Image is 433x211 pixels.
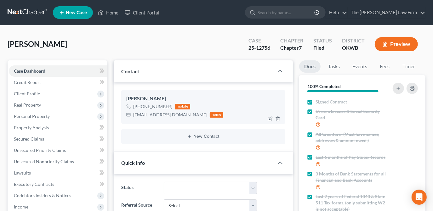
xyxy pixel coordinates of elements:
div: 25-12756 [248,44,270,52]
input: Search by name... [258,7,315,18]
strong: 100% Completed [307,84,341,89]
span: Income [14,204,28,209]
a: Help [326,7,347,18]
div: home [210,112,224,118]
div: Chapter [280,37,303,44]
span: 7 [299,45,302,51]
span: Credit Report [14,80,41,85]
a: Home [95,7,122,18]
a: Property Analysis [9,122,107,133]
div: Status [313,37,332,44]
a: Docs [299,60,321,73]
div: Filed [313,44,332,52]
div: Case [248,37,270,44]
span: All Creditors- (Must have names, addresses & amount owed.) [316,131,389,144]
div: Open Intercom Messenger [412,190,427,205]
span: Unsecured Nonpriority Claims [14,159,74,164]
span: Secured Claims [14,136,44,142]
span: 3 Months of Bank Statements for all Financial and Bank Accounts [316,171,389,183]
div: mobile [175,104,191,109]
span: Lawsuits [14,170,31,175]
span: Contact [121,68,139,74]
span: Last 6 months of Pay Stubs/Records [316,154,385,160]
a: The [PERSON_NAME] Law Firm [348,7,425,18]
label: Status [118,182,161,194]
div: [PERSON_NAME] [126,95,280,103]
a: Unsecured Priority Claims [9,145,107,156]
span: Real Property [14,102,41,108]
a: Case Dashboard [9,65,107,77]
a: Unsecured Nonpriority Claims [9,156,107,167]
span: Unsecured Priority Claims [14,147,66,153]
span: Drivers License & Social Security Card [316,108,389,121]
span: Quick Info [121,160,145,166]
span: Signed Contract [316,99,347,105]
span: Case Dashboard [14,68,45,74]
a: Lawsuits [9,167,107,179]
a: Secured Claims [9,133,107,145]
a: Fees [375,60,395,73]
span: New Case [66,10,87,15]
span: Property Analysis [14,125,49,130]
button: Preview [375,37,418,51]
a: Timer [397,60,420,73]
a: Events [347,60,372,73]
span: Executory Contracts [14,181,54,187]
div: District [342,37,365,44]
div: OKWB [342,44,365,52]
a: Tasks [323,60,345,73]
span: Codebtors Insiders & Notices [14,193,71,198]
div: Chapter [280,44,303,52]
span: Client Profile [14,91,40,96]
button: New Contact [126,134,280,139]
a: Executory Contracts [9,179,107,190]
span: Personal Property [14,114,50,119]
div: [EMAIL_ADDRESS][DOMAIN_NAME] [133,112,207,118]
span: [PERSON_NAME] [8,39,67,48]
div: [PHONE_NUMBER] [133,103,172,110]
a: Credit Report [9,77,107,88]
a: Client Portal [122,7,162,18]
